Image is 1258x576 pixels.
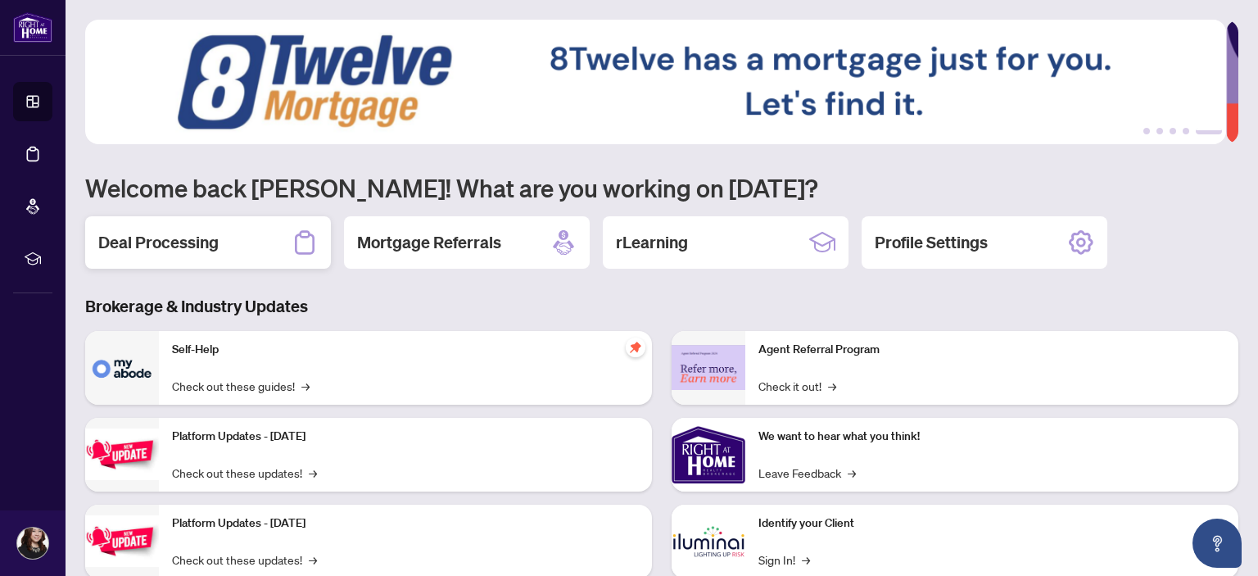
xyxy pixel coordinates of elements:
span: → [301,377,310,395]
img: Slide 4 [85,20,1226,144]
a: Leave Feedback→ [758,464,856,482]
button: 4 [1183,128,1189,134]
button: 3 [1170,128,1176,134]
h1: Welcome back [PERSON_NAME]! What are you working on [DATE]? [85,172,1238,203]
a: Check it out!→ [758,377,836,395]
a: Check out these updates!→ [172,551,317,569]
span: → [848,464,856,482]
img: Self-Help [85,331,159,405]
span: → [309,464,317,482]
span: pushpin [626,338,645,357]
button: 5 [1196,128,1222,134]
button: 2 [1156,128,1163,134]
p: Self-Help [172,341,639,359]
img: Profile Icon [17,528,48,559]
img: logo [13,12,52,43]
h3: Brokerage & Industry Updates [85,295,1238,318]
a: Check out these guides!→ [172,377,310,395]
p: Platform Updates - [DATE] [172,515,639,533]
img: We want to hear what you think! [672,418,745,492]
button: 1 [1143,128,1150,134]
p: Platform Updates - [DATE] [172,428,639,446]
img: Platform Updates - July 8, 2025 [85,515,159,567]
p: Identify your Client [758,515,1225,533]
span: → [309,551,317,569]
h2: Deal Processing [98,231,219,254]
p: Agent Referral Program [758,341,1225,359]
a: Check out these updates!→ [172,464,317,482]
h2: Mortgage Referrals [357,231,501,254]
a: Sign In!→ [758,551,810,569]
p: We want to hear what you think! [758,428,1225,446]
img: Platform Updates - July 21, 2025 [85,429,159,480]
img: Agent Referral Program [672,345,745,390]
span: → [828,377,836,395]
span: → [802,551,810,569]
h2: rLearning [616,231,688,254]
h2: Profile Settings [875,231,988,254]
button: Open asap [1192,519,1242,568]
